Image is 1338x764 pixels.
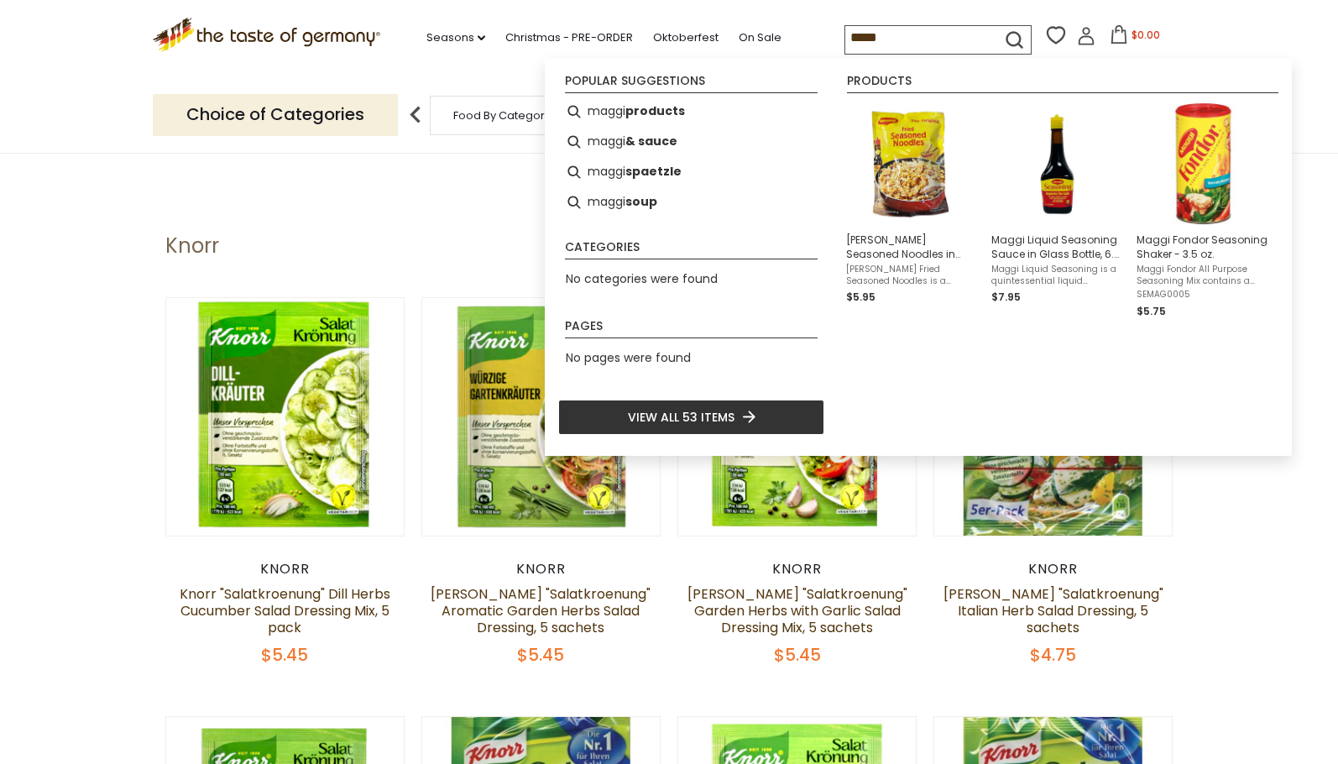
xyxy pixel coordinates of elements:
[505,29,633,47] a: Christmas - PRE-ORDER
[846,290,875,304] span: $5.95
[165,233,219,259] h1: Knorr
[846,233,978,261] span: [PERSON_NAME] Seasoned Noodles in Pouch - 6.7 oz.
[565,75,818,93] li: Popular suggestions
[421,561,661,578] div: Knorr
[558,127,824,157] li: maggi & sauce
[739,29,781,47] a: On Sale
[1137,103,1268,320] a: Maggi Fondor Seasoning ShakerMaggi Fondor Seasoning Shaker - 3.5 oz.Maggi Fondor All Purpose Seas...
[422,298,660,536] img: Knorr
[558,97,824,127] li: maggi products
[558,157,824,187] li: maggi spaetzle
[1137,264,1268,287] span: Maggi Fondor All Purpose Seasoning Mix contains a blend of onion, garlic, and delicious spices an...
[991,103,1123,320] a: Maggi Seasoning SauceMaggi Liquid Seasoning Sauce in Glass Bottle, 6.7 fl. Oz.Maggi Liquid Season...
[1130,97,1275,327] li: Maggi Fondor Seasoning Shaker - 3.5 oz.
[625,192,657,212] b: soup
[846,103,978,320] a: Maggi Fried Seasoned Noodles[PERSON_NAME] Seasoned Noodles in Pouch - 6.7 oz.[PERSON_NAME] Fried ...
[1137,304,1166,318] span: $5.75
[628,408,734,426] span: View all 53 items
[545,59,1292,456] div: Instant Search Results
[399,98,432,132] img: previous arrow
[991,264,1123,287] span: Maggi Liquid Seasoning is a quintessential liquid flavoring substance with European origin and gl...
[565,320,818,338] li: Pages
[846,264,978,287] span: [PERSON_NAME] Fried Seasoned Noodles is a delicious solution to quickly prepare dinner or lunch. ...
[166,298,404,536] img: Knorr
[566,349,691,366] span: No pages were found
[687,584,907,637] a: [PERSON_NAME] "Salatkroenung" Garden Herbs with Garlic Salad Dressing Mix, 5 sachets
[851,103,973,225] img: Maggi Fried Seasoned Noodles
[431,584,651,637] a: [PERSON_NAME] "Salatkroenung" Aromatic Garden Herbs Salad Dressing, 5 sachets
[847,75,1278,93] li: Products
[991,290,1021,304] span: $7.95
[180,584,390,637] a: Knorr "Salatkroenung" Dill Herbs Cucumber Salad Dressing Mix, 5 pack
[1137,289,1268,301] span: SEMAG0005
[1142,103,1263,225] img: Maggi Fondor Seasoning Shaker
[261,643,308,667] span: $5.45
[933,561,1173,578] div: Knorr
[153,94,398,135] p: Choice of Categories
[453,109,551,122] a: Food By Category
[1132,28,1160,42] span: $0.00
[943,584,1163,637] a: [PERSON_NAME] "Salatkroenung" Italian Herb Salad Dressing, 5 sachets
[565,241,818,259] li: Categories
[625,162,682,181] b: spaetzle
[653,29,719,47] a: Oktoberfest
[1030,643,1076,667] span: $4.75
[558,187,824,217] li: maggi soup
[774,643,821,667] span: $5.45
[165,561,405,578] div: Knorr
[1137,233,1268,261] span: Maggi Fondor Seasoning Shaker - 3.5 oz.
[996,103,1118,225] img: Maggi Seasoning Sauce
[1099,25,1170,50] button: $0.00
[517,643,564,667] span: $5.45
[839,97,985,327] li: Maggi Fried Seasoned Noodles in Pouch - 6.7 oz.
[625,102,685,121] b: products
[558,400,824,435] li: View all 53 items
[625,132,677,151] b: & sauce
[991,233,1123,261] span: Maggi Liquid Seasoning Sauce in Glass Bottle, 6.7 fl. Oz.
[677,561,917,578] div: Knorr
[985,97,1130,327] li: Maggi Liquid Seasoning Sauce in Glass Bottle, 6.7 fl. Oz.
[566,270,718,287] span: No categories were found
[426,29,485,47] a: Seasons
